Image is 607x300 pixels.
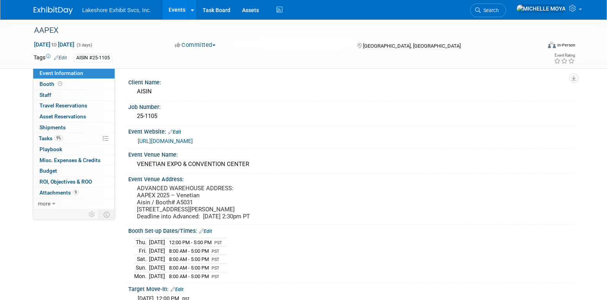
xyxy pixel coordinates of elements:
[54,55,67,61] a: Edit
[138,138,193,144] a: [URL][DOMAIN_NAME]
[134,255,149,264] td: Sat.
[34,54,67,62] td: Tags
[470,4,506,17] a: Search
[169,256,209,262] span: 8:00 AM - 5:00 PM
[137,185,305,220] pre: ADVANCED WAREHOUSE ADDRESS: AAPEX 2025 – Venetian Aisin / Booth# A5031 [STREET_ADDRESS][PERSON_NA...
[38,200,50,207] span: more
[149,238,165,247] td: [DATE]
[40,92,51,98] span: Staff
[128,101,573,111] div: Job Number:
[40,179,92,185] span: ROI, Objectives & ROO
[481,7,499,13] span: Search
[149,263,165,272] td: [DATE]
[33,144,115,155] a: Playbook
[40,81,64,87] span: Booth
[40,124,66,130] span: Shipments
[34,7,73,14] img: ExhibitDay
[212,266,219,271] span: PST
[149,272,165,280] td: [DATE]
[33,187,115,198] a: Attachments9
[134,263,149,272] td: Sun.
[212,257,219,262] span: PST
[76,43,92,48] span: (3 days)
[33,122,115,133] a: Shipments
[548,42,556,48] img: Format-Inperson.png
[128,225,573,235] div: Booth Set-up Dates/Times:
[149,255,165,264] td: [DATE]
[40,157,101,163] span: Misc. Expenses & Credits
[134,86,567,98] div: AISIN
[33,155,115,166] a: Misc. Expenses & Credits
[82,7,151,13] span: Lakeshore Exhibit Svcs, Inc.
[557,42,575,48] div: In-Person
[40,146,62,152] span: Playbook
[169,248,209,254] span: 8:00 AM - 5:00 PM
[495,41,575,52] div: Event Format
[73,189,79,195] span: 9
[54,135,63,141] span: 9%
[214,240,222,245] span: PST
[134,272,149,280] td: Mon.
[134,110,567,122] div: 25-1105
[33,79,115,89] a: Booth
[33,90,115,100] a: Staff
[149,246,165,255] td: [DATE]
[169,273,209,279] span: 8:00 AM - 5:00 PM
[199,229,212,234] a: Edit
[554,54,575,57] div: Event Rating
[40,113,86,120] span: Asset Reservations
[516,4,566,13] img: MICHELLE MOYA
[33,198,115,209] a: more
[128,149,573,159] div: Event Venue Name:
[134,246,149,255] td: Fri.
[33,111,115,122] a: Asset Reservations
[212,274,219,279] span: PST
[134,158,567,170] div: VENETIAN EXPO & CONVENTION CENTER
[169,265,209,271] span: 8:00 AM - 5:00 PM
[31,23,529,37] div: AAPEX
[212,249,219,254] span: PST
[74,54,112,62] div: AISIN #25-1105
[56,81,64,87] span: Booth not reserved yet
[33,166,115,176] a: Budget
[363,43,461,49] span: [GEOGRAPHIC_DATA], [GEOGRAPHIC_DATA]
[33,177,115,187] a: ROI, Objectives & ROO
[34,41,75,48] span: [DATE] [DATE]
[171,287,183,292] a: Edit
[169,239,212,245] span: 12:00 PM - 5:00 PM
[40,70,83,76] span: Event Information
[128,173,573,183] div: Event Venue Address:
[128,77,573,86] div: Client Name:
[172,41,219,49] button: Committed
[33,133,115,144] a: Tasks9%
[85,209,99,220] td: Personalize Event Tab Strip
[99,209,115,220] td: Toggle Event Tabs
[134,238,149,247] td: Thu.
[128,283,573,293] div: Target Move-In:
[168,129,181,135] a: Edit
[50,41,58,48] span: to
[33,100,115,111] a: Travel Reservations
[40,168,57,174] span: Budget
[128,126,573,136] div: Event Website:
[40,189,79,196] span: Attachments
[33,68,115,79] a: Event Information
[40,102,87,109] span: Travel Reservations
[39,135,63,141] span: Tasks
